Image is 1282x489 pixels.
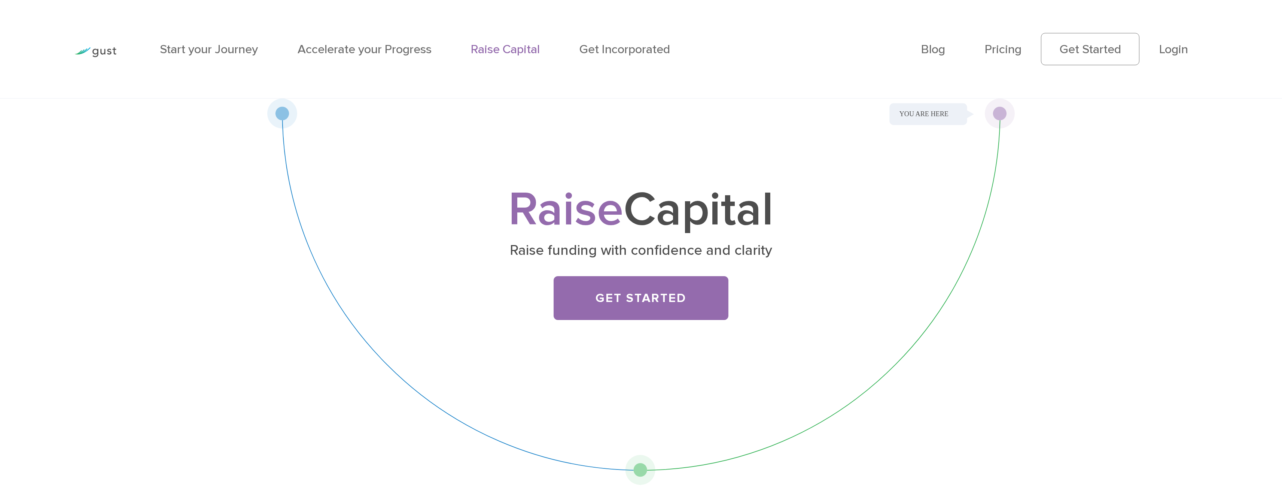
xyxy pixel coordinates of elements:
a: Get Started [1041,33,1139,65]
a: Blog [921,42,945,57]
span: Raise [508,181,624,238]
a: Login [1159,42,1188,57]
a: Get Started [554,276,728,320]
a: Get Incorporated [579,42,670,57]
a: Start your Journey [160,42,258,57]
a: Pricing [985,42,1021,57]
a: Accelerate your Progress [298,42,432,57]
img: Gust Logo [74,47,116,57]
h1: Capital [372,188,910,231]
p: Raise funding with confidence and clarity [377,241,905,260]
a: Raise Capital [471,42,540,57]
